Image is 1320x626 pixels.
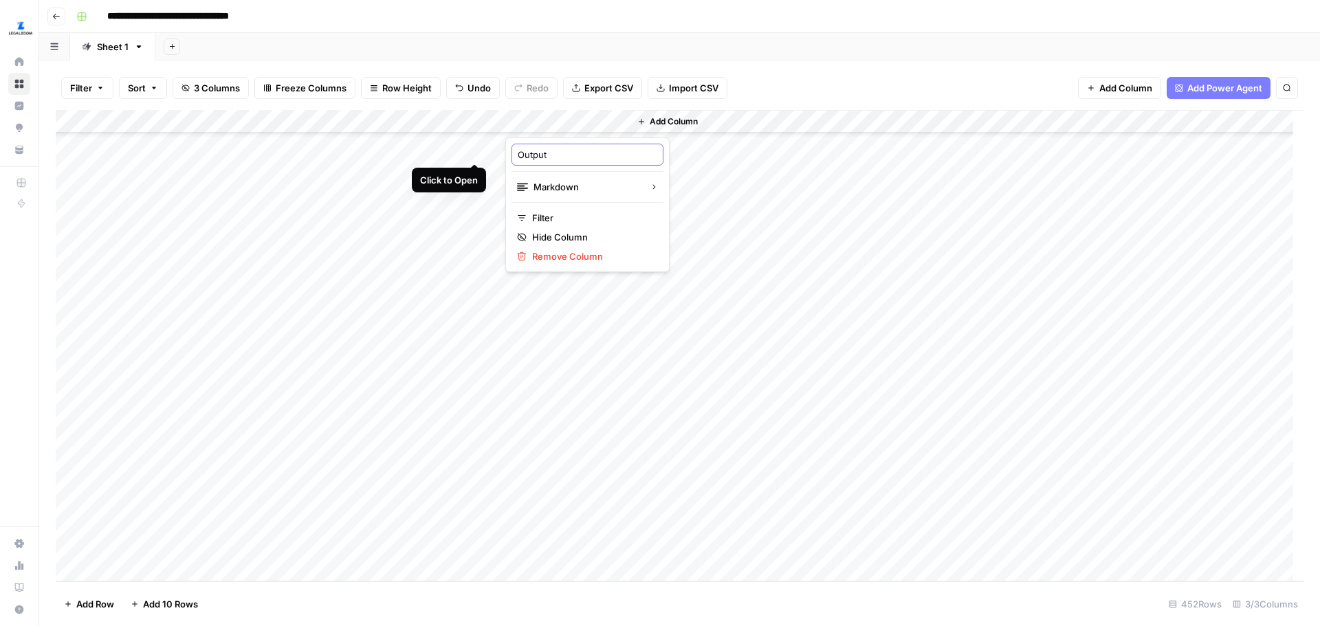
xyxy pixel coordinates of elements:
[8,11,30,45] button: Workspace: LegalZoom
[143,597,198,611] span: Add 10 Rows
[128,81,146,95] span: Sort
[648,77,727,99] button: Import CSV
[70,81,92,95] span: Filter
[1227,593,1303,615] div: 3/3 Columns
[1078,77,1161,99] button: Add Column
[8,533,30,555] a: Settings
[122,593,206,615] button: Add 10 Rows
[532,249,652,263] span: Remove Column
[505,77,558,99] button: Redo
[8,73,30,95] a: Browse
[56,593,122,615] button: Add Row
[8,577,30,599] a: Learning Hub
[527,81,549,95] span: Redo
[584,81,633,95] span: Export CSV
[119,77,167,99] button: Sort
[8,16,33,41] img: LegalZoom Logo
[1187,81,1262,95] span: Add Power Agent
[532,230,652,244] span: Hide Column
[533,180,639,194] span: Markdown
[8,117,30,139] a: Opportunities
[254,77,355,99] button: Freeze Columns
[532,211,652,225] span: Filter
[8,555,30,577] a: Usage
[8,51,30,73] a: Home
[420,173,478,187] div: Click to Open
[632,113,703,131] button: Add Column
[669,81,718,95] span: Import CSV
[61,77,113,99] button: Filter
[173,77,249,99] button: 3 Columns
[70,33,155,60] a: Sheet 1
[8,599,30,621] button: Help + Support
[361,77,441,99] button: Row Height
[1099,81,1152,95] span: Add Column
[1167,77,1270,99] button: Add Power Agent
[1163,593,1227,615] div: 452 Rows
[97,40,129,54] div: Sheet 1
[8,139,30,161] a: Your Data
[382,81,432,95] span: Row Height
[446,77,500,99] button: Undo
[467,81,491,95] span: Undo
[8,95,30,117] a: Insights
[76,597,114,611] span: Add Row
[276,81,346,95] span: Freeze Columns
[194,81,240,95] span: 3 Columns
[563,77,642,99] button: Export CSV
[650,115,698,128] span: Add Column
